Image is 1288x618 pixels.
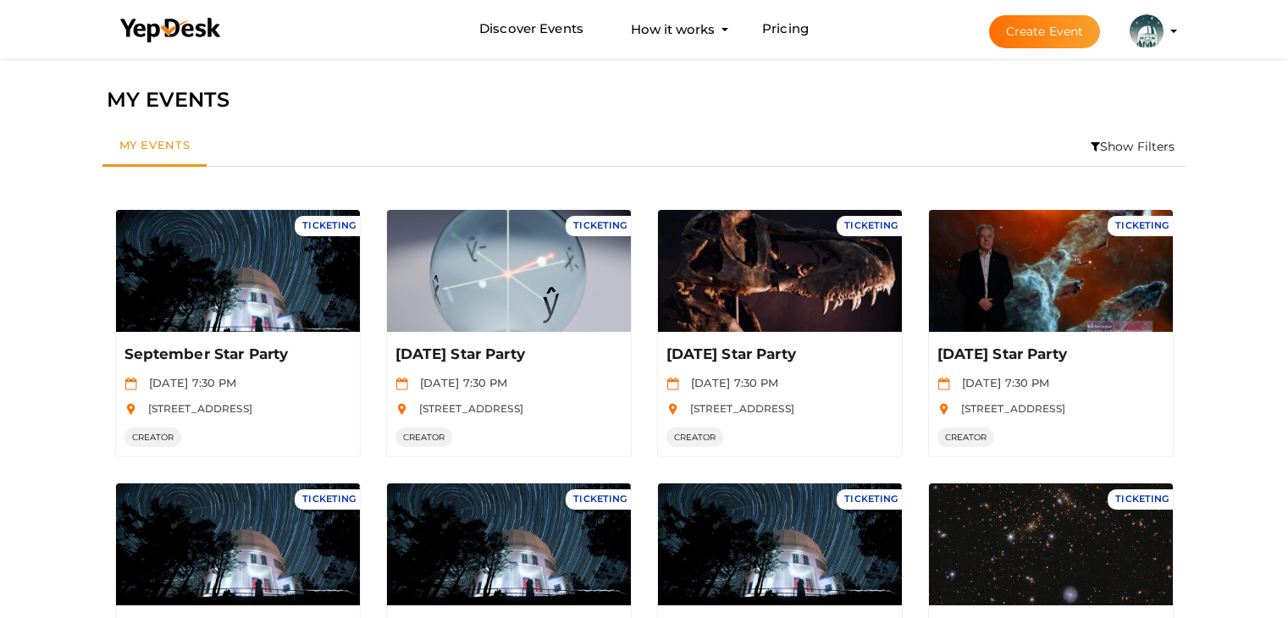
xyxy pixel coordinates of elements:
a: My Events [102,127,207,167]
p: [DATE] Star Party [395,345,618,365]
img: location.svg [937,403,950,416]
button: Create Event [989,15,1101,48]
li: Show Filters [1080,127,1186,166]
span: [STREET_ADDRESS] [682,402,794,415]
img: location.svg [395,403,408,416]
img: calendar.svg [395,378,408,390]
img: calendar.svg [124,378,137,390]
span: CREATOR [124,428,182,447]
span: [DATE] 7:30 PM [141,376,237,389]
span: [DATE] 7:30 PM [954,376,1050,389]
img: KH323LD6_small.jpeg [1130,14,1164,48]
img: location.svg [666,403,679,416]
p: September Star Party [124,345,347,365]
span: [STREET_ADDRESS] [140,402,252,415]
span: [DATE] 7:30 PM [683,376,779,389]
img: calendar.svg [937,378,950,390]
p: [DATE] Star Party [666,345,889,365]
span: CREATOR [937,428,995,447]
div: MY EVENTS [107,84,1182,116]
img: location.svg [124,403,137,416]
span: [DATE] 7:30 PM [412,376,508,389]
span: My Events [119,138,191,152]
a: Pricing [762,14,809,45]
a: Discover Events [479,14,583,45]
span: [STREET_ADDRESS] [411,402,523,415]
span: CREATOR [395,428,453,447]
span: CREATOR [666,428,724,447]
img: calendar.svg [666,378,679,390]
button: How it works [626,14,720,45]
p: [DATE] Star Party [937,345,1160,365]
span: [STREET_ADDRESS] [953,402,1065,415]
